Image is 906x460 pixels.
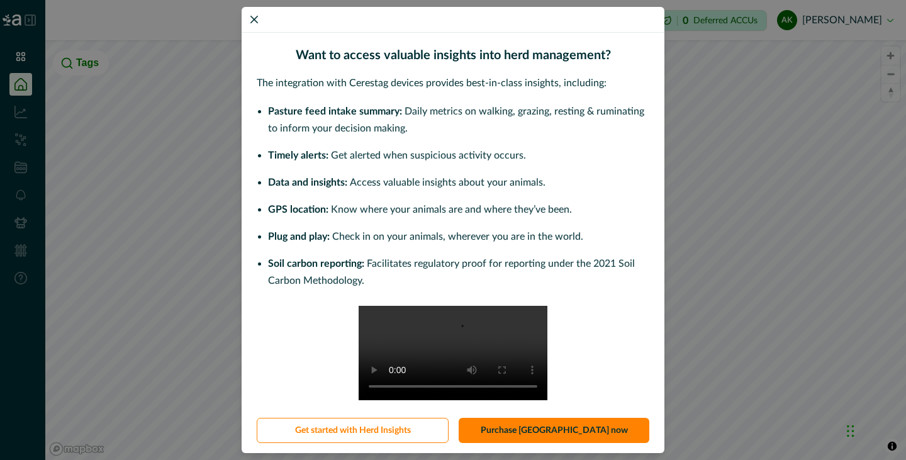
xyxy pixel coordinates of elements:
[268,205,328,215] span: GPS location:
[847,412,854,450] div: Drag
[257,76,649,91] p: The integration with Cerestag devices provides best-in-class insights, including:
[332,232,583,242] span: Check in on your animals, wherever you are in the world.
[268,150,328,160] span: Timely alerts:
[257,418,449,443] button: Get started with Herd Insights
[843,400,906,460] iframe: Chat Widget
[244,9,264,30] button: Close
[331,150,526,160] span: Get alerted when suspicious activity occurs.
[459,418,649,443] a: Purchase [GEOGRAPHIC_DATA] now
[257,48,649,63] h2: Want to access valuable insights into herd management?
[268,259,635,286] span: Facilitates regulatory proof for reporting under the 2021 Soil Carbon Methodology.
[268,259,364,269] span: Soil carbon reporting:
[331,205,572,215] span: Know where your animals are and where they’ve been.
[268,106,644,133] span: Daily metrics on walking, grazing, resting & ruminating to inform your decision making.
[350,177,545,188] span: Access valuable insights about your animals.
[268,177,347,188] span: Data and insights:
[268,232,330,242] span: Plug and play:
[268,106,402,116] span: Pasture feed intake summary:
